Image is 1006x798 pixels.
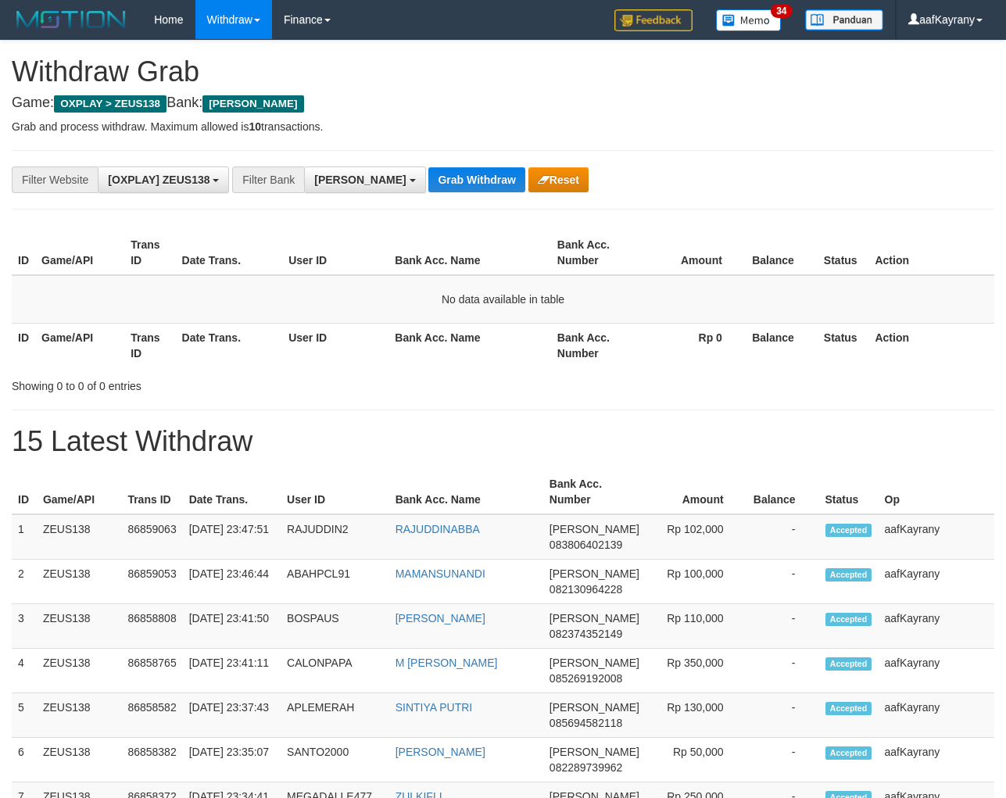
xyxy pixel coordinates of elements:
td: ABAHPCL91 [281,560,389,604]
th: Bank Acc. Number [543,470,646,514]
th: Game/API [37,470,121,514]
td: 86859053 [121,560,182,604]
td: [DATE] 23:37:43 [183,693,281,738]
td: ZEUS138 [37,649,121,693]
td: 3 [12,604,37,649]
span: Copy 085694582118 to clipboard [550,717,622,729]
td: aafKayrany [879,514,995,560]
td: [DATE] 23:46:44 [183,560,281,604]
span: [PERSON_NAME] [550,701,639,714]
th: Bank Acc. Number [551,323,640,367]
button: [PERSON_NAME] [304,166,425,193]
td: 86859063 [121,514,182,560]
div: Showing 0 to 0 of 0 entries [12,372,407,394]
span: Accepted [825,657,872,671]
div: Filter Bank [232,166,304,193]
a: SINTIYA PUTRI [396,701,473,714]
td: Rp 110,000 [646,604,747,649]
td: - [747,649,819,693]
span: [OXPLAY] ZEUS138 [108,174,209,186]
span: Accepted [825,524,872,537]
th: User ID [282,323,388,367]
th: User ID [282,231,388,275]
span: Copy 082289739962 to clipboard [550,761,622,774]
span: Accepted [825,702,872,715]
td: Rp 130,000 [646,693,747,738]
th: Date Trans. [176,231,283,275]
span: OXPLAY > ZEUS138 [54,95,166,113]
td: 1 [12,514,37,560]
td: aafKayrany [879,693,995,738]
th: ID [12,470,37,514]
span: Copy 082374352149 to clipboard [550,628,622,640]
th: Bank Acc. Name [388,323,551,367]
th: Balance [746,323,818,367]
td: 4 [12,649,37,693]
a: [PERSON_NAME] [396,612,485,624]
th: Action [868,323,994,367]
img: Feedback.jpg [614,9,693,31]
a: [PERSON_NAME] [396,746,485,758]
th: User ID [281,470,389,514]
a: M [PERSON_NAME] [396,657,498,669]
span: [PERSON_NAME] [550,657,639,669]
td: Rp 50,000 [646,738,747,782]
button: Grab Withdraw [428,167,524,192]
td: 86858582 [121,693,182,738]
td: SANTO2000 [281,738,389,782]
td: - [747,738,819,782]
th: Bank Acc. Name [389,470,543,514]
span: [PERSON_NAME] [550,567,639,580]
th: Balance [747,470,819,514]
h1: Withdraw Grab [12,56,994,88]
span: Copy 083806402139 to clipboard [550,539,622,551]
td: 86858382 [121,738,182,782]
th: Game/API [35,231,124,275]
th: Rp 0 [639,323,746,367]
span: Accepted [825,568,872,582]
span: [PERSON_NAME] [550,746,639,758]
td: CALONPAPA [281,649,389,693]
div: Filter Website [12,166,98,193]
td: ZEUS138 [37,604,121,649]
td: 2 [12,560,37,604]
td: aafKayrany [879,649,995,693]
th: Action [868,231,994,275]
span: Copy 082130964228 to clipboard [550,583,622,596]
th: Amount [639,231,746,275]
a: RAJUDDINABBA [396,523,480,535]
button: [OXPLAY] ZEUS138 [98,166,229,193]
h4: Game: Bank: [12,95,994,111]
td: ZEUS138 [37,693,121,738]
th: Date Trans. [183,470,281,514]
button: Reset [528,167,589,192]
td: [DATE] 23:35:07 [183,738,281,782]
th: Date Trans. [176,323,283,367]
td: [DATE] 23:47:51 [183,514,281,560]
td: RAJUDDIN2 [281,514,389,560]
th: Bank Acc. Name [388,231,551,275]
td: 6 [12,738,37,782]
td: [DATE] 23:41:11 [183,649,281,693]
td: 86858765 [121,649,182,693]
th: Trans ID [124,231,175,275]
td: - [747,560,819,604]
th: ID [12,231,35,275]
span: [PERSON_NAME] [550,523,639,535]
td: Rp 100,000 [646,560,747,604]
th: Status [818,323,869,367]
span: Copy 085269192008 to clipboard [550,672,622,685]
th: Game/API [35,323,124,367]
td: No data available in table [12,275,994,324]
td: BOSPAUS [281,604,389,649]
th: Status [819,470,879,514]
img: MOTION_logo.png [12,8,131,31]
th: Trans ID [121,470,182,514]
td: 5 [12,693,37,738]
td: Rp 350,000 [646,649,747,693]
strong: 10 [249,120,261,133]
th: ID [12,323,35,367]
td: ZEUS138 [37,560,121,604]
td: aafKayrany [879,604,995,649]
td: aafKayrany [879,738,995,782]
